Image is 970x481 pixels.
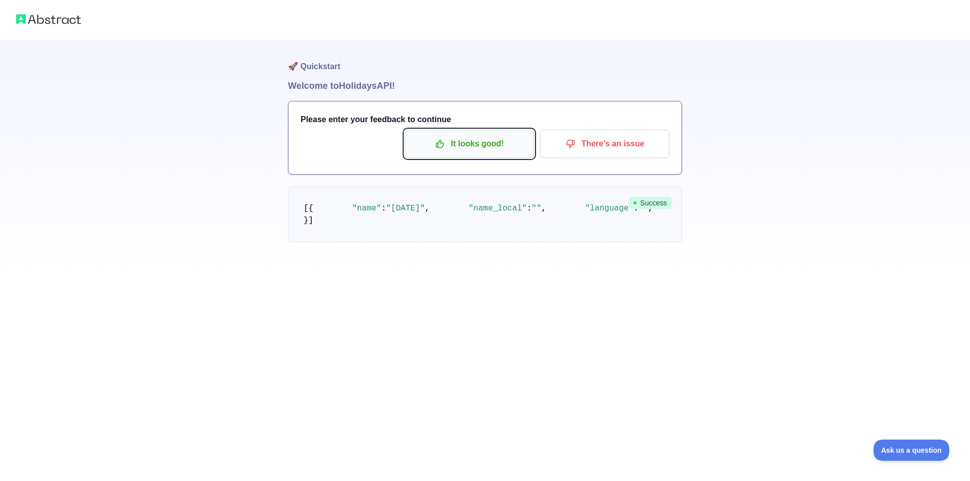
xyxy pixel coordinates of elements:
button: It looks good! [405,130,534,158]
h1: 🚀 Quickstart [288,40,682,79]
h3: Please enter your feedback to continue [301,114,669,126]
p: There's an issue [548,135,662,152]
span: [ [304,204,309,213]
span: "" [531,204,541,213]
span: : [527,204,532,213]
span: "name_local" [468,204,526,213]
img: Abstract logo [16,12,81,26]
span: : [381,204,386,213]
span: "language" [585,204,634,213]
span: , [425,204,430,213]
span: "[DATE]" [386,204,425,213]
iframe: Toggle Customer Support [874,440,950,461]
span: "name" [352,204,381,213]
button: There's an issue [540,130,669,158]
span: , [542,204,547,213]
h1: Welcome to Holidays API! [288,79,682,93]
p: It looks good! [412,135,526,152]
span: Success [629,197,672,209]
